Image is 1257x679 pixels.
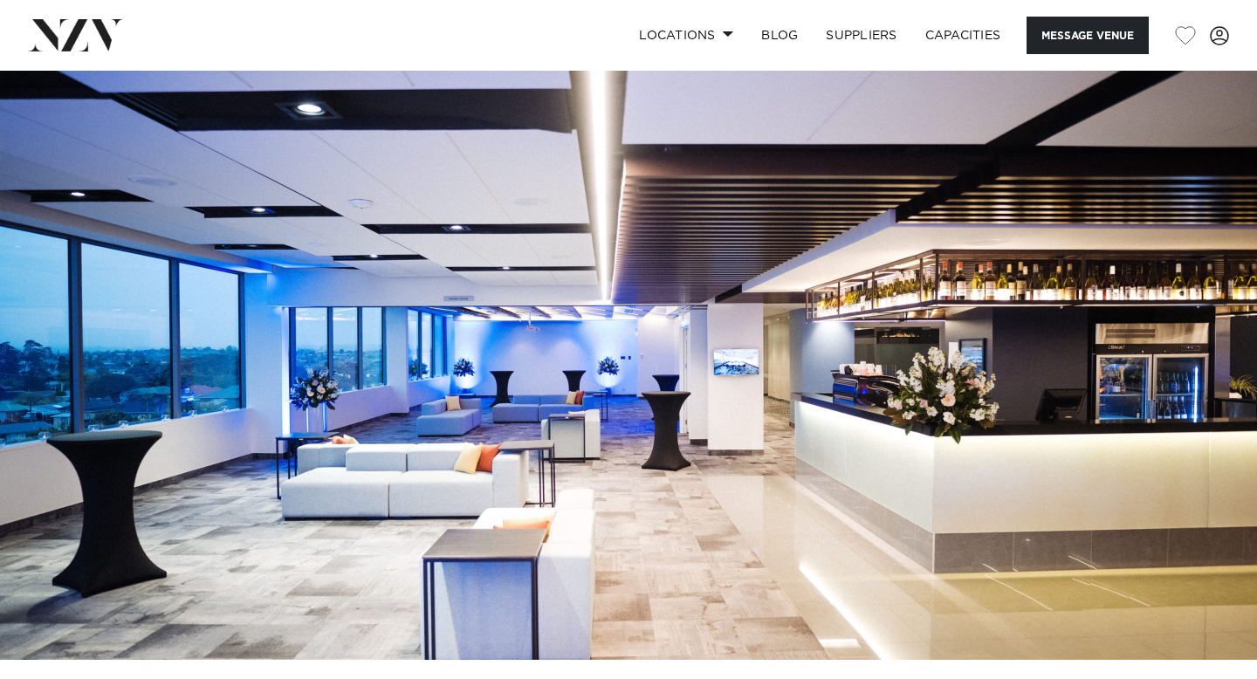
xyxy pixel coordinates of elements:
[1027,17,1149,54] button: Message Venue
[911,17,1015,54] a: Capacities
[812,17,910,54] a: SUPPLIERS
[625,17,747,54] a: Locations
[28,19,123,51] img: nzv-logo.png
[747,17,812,54] a: BLOG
